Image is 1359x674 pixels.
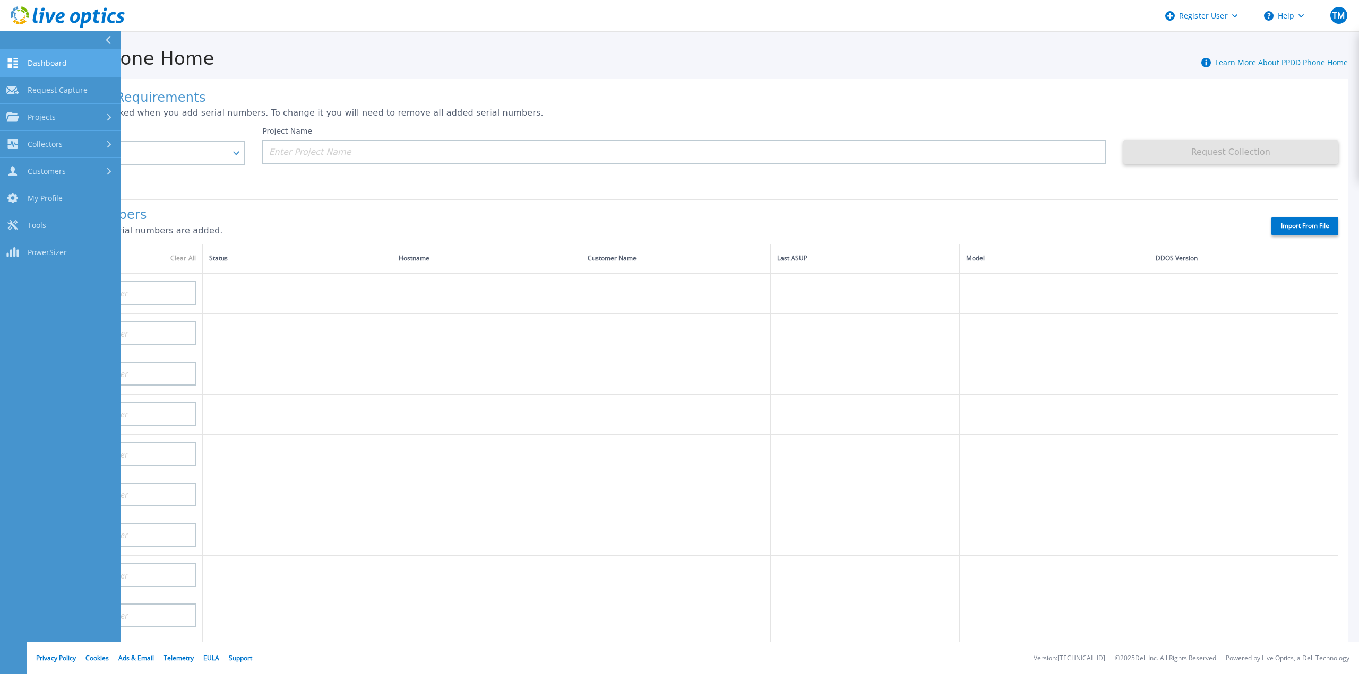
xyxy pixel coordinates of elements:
h1: Serial Numbers [47,208,1253,223]
button: Request Collection [1123,140,1338,164]
input: Enter Serial Number [47,523,196,547]
input: Enter Serial Number [47,281,196,305]
th: Status [203,244,392,273]
div: Serial Number [54,252,196,264]
a: Support [229,653,252,662]
span: Collectors [28,139,63,149]
input: Enter Serial Number [47,321,196,345]
span: TM [1332,11,1345,20]
a: Ads & Email [118,653,154,662]
input: Enter Serial Number [47,483,196,506]
a: Cookies [85,653,109,662]
th: DDOS Version [1149,244,1338,273]
span: My Profile [28,194,63,203]
th: Hostname [392,244,581,273]
input: Enter Serial Number [47,402,196,426]
p: 0 of 20 (max) serial numbers are added. [47,226,1253,235]
h1: Collection Requirements [47,91,1338,106]
div: Last 15 Days [55,148,226,157]
li: Version: [TECHNICAL_ID] [1034,655,1105,662]
input: Enter Serial Number [47,563,196,587]
li: Powered by Live Optics, a Dell Technology [1226,655,1349,662]
th: Customer Name [581,244,771,273]
th: Last ASUP [770,244,960,273]
input: Enter Serial Number [47,362,196,386]
span: Projects [28,112,56,122]
a: EULA [203,653,219,662]
label: Import From File [1271,217,1338,235]
input: Enter Project Name [262,140,1106,164]
span: Tools [28,221,46,230]
a: Learn More About PPDD Phone Home [1215,57,1348,67]
input: Enter Serial Number [47,442,196,466]
p: Timeframe is locked when you add serial numbers. To change it you will need to remove all added s... [47,108,1338,118]
span: Request Capture [28,85,88,95]
span: Dashboard [28,58,67,68]
a: Telemetry [164,653,194,662]
th: Model [960,244,1149,273]
span: PowerSizer [28,248,67,257]
a: Privacy Policy [36,653,76,662]
span: Customers [28,167,66,176]
input: Enter Serial Number [47,603,196,627]
li: © 2025 Dell Inc. All Rights Reserved [1115,655,1216,662]
label: Project Name [262,127,312,135]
